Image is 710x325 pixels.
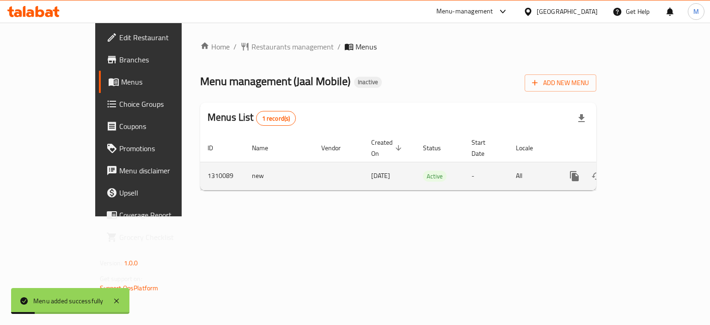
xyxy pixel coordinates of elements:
span: Branches [119,54,207,65]
a: Menu disclaimer [99,159,214,182]
span: [DATE] [371,170,390,182]
span: Grocery Checklist [119,232,207,243]
span: Choice Groups [119,98,207,110]
a: Grocery Checklist [99,226,214,248]
div: Menu added successfully [33,296,104,306]
span: 1 record(s) [257,114,296,123]
button: Change Status [586,165,608,187]
a: Branches [99,49,214,71]
div: [GEOGRAPHIC_DATA] [537,6,598,17]
span: Promotions [119,143,207,154]
span: Add New Menu [532,77,589,89]
span: Get support on: [100,273,142,285]
span: Menus [121,76,207,87]
td: All [508,162,556,190]
a: Upsell [99,182,214,204]
span: 1.0.0 [124,257,138,269]
td: new [245,162,314,190]
a: Edit Restaurant [99,26,214,49]
a: Home [200,41,230,52]
a: Coupons [99,115,214,137]
span: Name [252,142,280,153]
th: Actions [556,134,660,162]
a: Promotions [99,137,214,159]
span: Coupons [119,121,207,132]
span: Locale [516,142,545,153]
nav: breadcrumb [200,41,596,52]
div: Total records count [256,111,296,126]
span: ID [208,142,225,153]
span: Restaurants management [251,41,334,52]
span: Edit Restaurant [119,32,207,43]
span: Start Date [471,137,497,159]
span: Coverage Report [119,209,207,221]
span: Active [423,171,447,182]
span: Status [423,142,453,153]
li: / [233,41,237,52]
span: M [693,6,699,17]
a: Restaurants management [240,41,334,52]
span: Menus [355,41,377,52]
table: enhanced table [200,134,660,190]
span: Menu management ( Jaal Mobile ) [200,71,350,92]
span: Upsell [119,187,207,198]
span: Menu disclaimer [119,165,207,176]
div: Menu-management [436,6,493,17]
a: Menus [99,71,214,93]
span: Vendor [321,142,353,153]
td: - [464,162,508,190]
h2: Menus List [208,110,296,126]
div: Export file [570,107,593,129]
button: Add New Menu [525,74,596,92]
span: Created On [371,137,404,159]
span: Version: [100,257,122,269]
div: Active [423,171,447,182]
td: 1310089 [200,162,245,190]
a: Choice Groups [99,93,214,115]
span: Inactive [354,78,382,86]
button: more [563,165,586,187]
a: Coverage Report [99,204,214,226]
a: Support.OpsPlatform [100,282,159,294]
li: / [337,41,341,52]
